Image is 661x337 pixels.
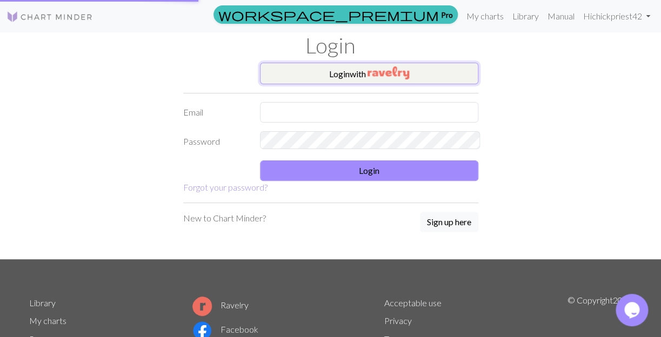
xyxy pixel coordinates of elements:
a: Sign up here [420,212,478,233]
img: Ravelry [368,66,409,79]
a: Manual [543,5,579,27]
a: Privacy [384,315,412,326]
a: Library [29,298,56,308]
button: Login [260,160,478,181]
a: Forgot your password? [183,182,268,192]
button: Loginwith [260,63,478,84]
h1: Login [23,32,639,58]
a: Acceptable use [384,298,442,308]
a: Pro [213,5,458,24]
a: My charts [462,5,508,27]
a: Ravelry [192,300,249,310]
a: Facebook [192,324,258,334]
a: Hichickpriest42 [579,5,655,27]
label: Password [177,131,254,152]
img: Ravelry logo [192,296,212,316]
a: Library [508,5,543,27]
iframe: chat widget [616,294,650,326]
button: Sign up here [420,212,478,232]
a: My charts [29,315,66,326]
label: Email [177,102,254,123]
p: New to Chart Minder? [183,212,266,225]
img: Logo [6,10,93,23]
span: workspace_premium [218,7,439,22]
